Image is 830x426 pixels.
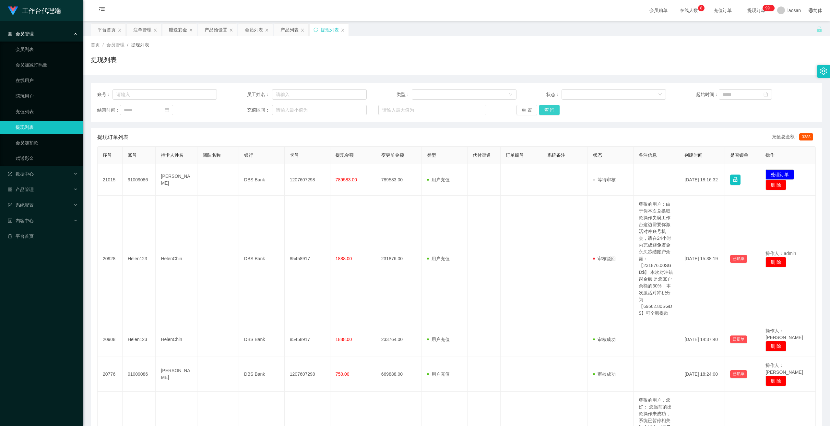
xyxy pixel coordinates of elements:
[113,89,217,100] input: 请输入
[247,91,272,98] span: 员工姓名：
[730,335,747,343] button: 已锁单
[367,107,378,114] span: ~
[765,341,786,351] button: 删 除
[765,257,786,267] button: 删 除
[376,196,422,322] td: 231876.00
[8,31,34,36] span: 会员管理
[239,196,285,322] td: DBS Bank
[290,152,299,158] span: 卡号
[8,171,34,176] span: 数据中心
[336,152,354,158] span: 提现金额
[506,152,524,158] span: 订单编号
[8,218,34,223] span: 内容中心
[696,91,719,98] span: 起始时间：
[376,164,422,196] td: 789583.00
[91,0,113,21] i: 图标: menu-fold
[91,55,117,65] h1: 提现列表
[16,43,78,56] a: 会员列表
[22,0,61,21] h1: 工作台代理端
[816,26,822,32] i: 图标: unlock
[799,133,813,140] span: 3388
[809,8,813,13] i: 图标: global
[730,152,748,158] span: 是否锁单
[378,105,486,115] input: 请输入最大值为
[546,91,562,98] span: 状态：
[161,152,184,158] span: 持卡人姓名
[8,203,12,207] i: 图标: form
[98,24,116,36] div: 平台首页
[91,42,100,47] span: 首页
[205,24,227,36] div: 产品预设置
[272,105,367,115] input: 请输入最小值为
[103,152,112,158] span: 序号
[245,24,263,36] div: 会员列表
[123,322,156,357] td: Helen123
[765,363,803,375] span: 操作人：[PERSON_NAME]
[285,164,330,196] td: 1207607298
[98,196,123,322] td: 20928
[679,164,725,196] td: [DATE] 18:16:32
[123,196,156,322] td: Helen123
[427,256,450,261] span: 用户充值
[123,357,156,392] td: 91009086
[679,357,725,392] td: [DATE] 18:24:00
[8,230,78,243] a: 图标: dashboard平台首页
[744,8,769,13] span: 提现订单
[203,152,221,158] span: 团队名称
[16,152,78,165] a: 赠送彩金
[8,218,12,223] i: 图标: profile
[634,196,679,322] td: 尊敬的用户：由于你本次兑换取款操作失误工作台这边需要你激活对冲账号机会，请在24小时内完成避免资金永久冻结账户余额：【231876.00SGD$】 本次对冲错误金额 是您账户余额的30%：本次激...
[765,328,803,340] span: 操作人：[PERSON_NAME]
[593,152,602,158] span: 状态
[763,5,775,11] sup: 1153
[516,105,537,115] button: 重 置
[272,89,367,100] input: 请输入
[239,357,285,392] td: DBS Bank
[730,370,747,378] button: 已锁单
[684,152,703,158] span: 创建时间
[677,8,701,13] span: 在线人数
[658,92,662,97] i: 图标: down
[321,24,339,36] div: 提现列表
[381,152,404,158] span: 变更前金额
[593,371,616,377] span: 审核成功
[285,196,330,322] td: 85458917
[239,322,285,357] td: DBS Bank
[244,152,253,158] span: 银行
[128,152,137,158] span: 账号
[156,196,197,322] td: HelenChin
[539,105,560,115] button: 查 询
[593,337,616,342] span: 审核成功
[698,5,705,11] sup: 8
[98,164,123,196] td: 21015
[169,24,187,36] div: 赠送彩金
[376,357,422,392] td: 669888.00
[229,28,233,32] i: 图标: close
[8,172,12,176] i: 图标: check-circle-o
[730,255,747,263] button: 已锁单
[285,357,330,392] td: 1207607298
[679,322,725,357] td: [DATE] 14:37:40
[285,322,330,357] td: 85458917
[336,371,350,377] span: 750.00
[165,108,169,112] i: 图标: calendar
[427,337,450,342] span: 用户充值
[98,322,123,357] td: 20908
[314,28,318,32] i: 图标: sync
[397,91,412,98] span: 类型：
[8,31,12,36] i: 图标: table
[679,196,725,322] td: [DATE] 15:38:19
[133,24,151,36] div: 注单管理
[156,322,197,357] td: HelenChin
[131,42,149,47] span: 提现列表
[593,177,616,182] span: 等待审核
[156,357,197,392] td: [PERSON_NAME]
[16,121,78,134] a: 提现列表
[710,8,735,13] span: 充值订单
[247,107,272,114] span: 充值区间：
[509,92,513,97] i: 图标: down
[820,67,827,75] i: 图标: setting
[336,256,352,261] span: 1888.00
[106,42,124,47] span: 会员管理
[97,107,120,114] span: 结束时间：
